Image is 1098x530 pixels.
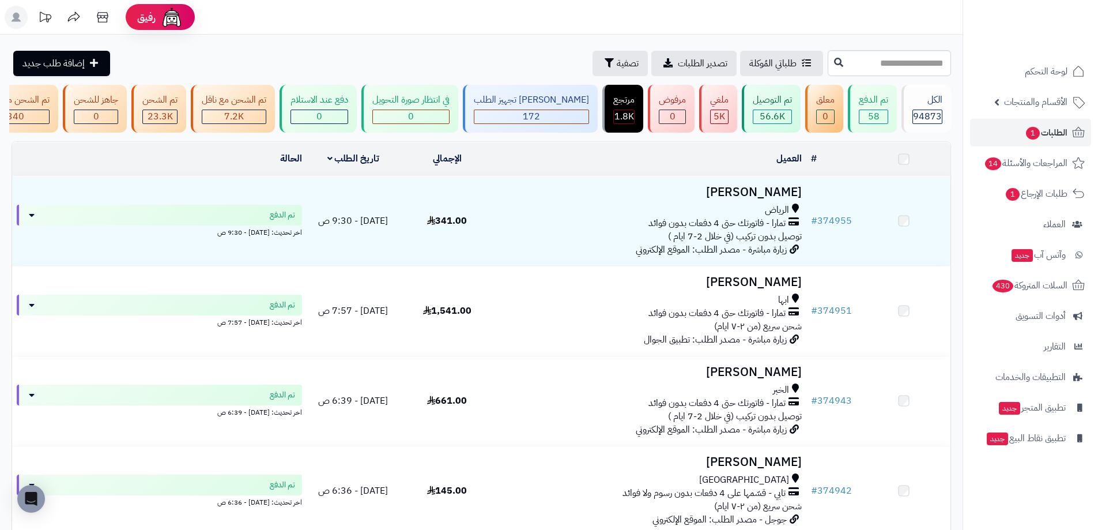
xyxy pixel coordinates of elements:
div: 0 [659,110,685,123]
a: #374943 [811,394,852,408]
span: الطلبات [1025,125,1067,141]
span: # [811,304,817,318]
span: طلباتي المُوكلة [749,57,797,70]
a: السلات المتروكة430 [970,272,1091,299]
span: ابها [778,294,789,307]
span: زيارة مباشرة - مصدر الطلب: الموقع الإلكتروني [636,423,787,437]
a: الحالة [280,152,302,166]
div: 4969 [711,110,728,123]
a: ملغي 5K [697,85,739,133]
span: 0 [408,110,414,123]
span: تصدير الطلبات [678,57,727,70]
div: اخر تحديث: [DATE] - 6:39 ص [17,405,302,418]
div: 56577 [753,110,791,123]
span: تم الدفع [270,209,295,221]
span: جوجل - مصدر الطلب: الموقع الإلكتروني [652,513,787,527]
span: تمارا - فاتورتك حتى 4 دفعات بدون فوائد [648,217,786,230]
a: المراجعات والأسئلة14 [970,149,1091,177]
img: logo-2.png [1020,29,1087,54]
div: 0 [373,110,449,123]
a: وآتس آبجديد [970,241,1091,269]
a: تحديثات المنصة [31,6,59,32]
span: جديد [1012,249,1033,262]
span: تمارا - فاتورتك حتى 4 دفعات بدون فوائد [648,397,786,410]
a: طلباتي المُوكلة [740,51,823,76]
a: #374951 [811,304,852,318]
div: تم الدفع [859,93,888,107]
span: طلبات الإرجاع [1005,186,1067,202]
span: [DATE] - 9:30 ص [318,214,388,228]
span: توصيل بدون تركيب (في خلال 2-7 ايام ) [668,409,802,423]
a: #374942 [811,484,852,498]
span: 58 [868,110,880,123]
div: اخر تحديث: [DATE] - 6:36 ص [17,495,302,508]
div: 0 [74,110,118,123]
span: 94873 [913,110,942,123]
span: تصفية [617,57,639,70]
div: [PERSON_NAME] تجهيز الطلب [474,93,589,107]
span: 1,541.00 [423,304,471,318]
button: تصفية [593,51,648,76]
img: ai-face.png [160,6,183,29]
span: 0 [670,110,676,123]
span: الخبر [773,384,789,397]
span: 145.00 [427,484,467,498]
a: تم الشحن مع ناقل 7.2K [188,85,277,133]
span: 661.00 [427,394,467,408]
span: # [811,484,817,498]
a: [PERSON_NAME] تجهيز الطلب 172 [461,85,600,133]
div: 172 [474,110,588,123]
span: الرياض [765,204,789,217]
div: تم التوصيل [753,93,792,107]
div: 0 [817,110,834,123]
a: الطلبات1 [970,119,1091,146]
a: في انتظار صورة التحويل 0 [359,85,461,133]
span: تم الدفع [270,389,295,401]
h3: [PERSON_NAME] [499,276,802,289]
h3: [PERSON_NAME] [499,456,802,469]
span: زيارة مباشرة - مصدر الطلب: تطبيق الجوال [644,333,787,347]
a: جاهز للشحن 0 [61,85,129,133]
span: [GEOGRAPHIC_DATA] [699,473,789,487]
a: دفع عند الاستلام 0 [277,85,359,133]
div: تم الشحن [142,93,178,107]
a: تم الدفع 58 [846,85,899,133]
span: 1 [1006,188,1020,201]
a: تصدير الطلبات [651,51,737,76]
div: جاهز للشحن [74,93,118,107]
span: 430 [993,280,1013,292]
a: أدوات التسويق [970,302,1091,330]
span: تمارا - فاتورتك حتى 4 دفعات بدون فوائد [648,307,786,320]
span: رفيق [137,10,156,24]
span: شحن سريع (من ٢-٧ ايام) [714,499,802,513]
div: Open Intercom Messenger [17,485,45,513]
span: 1 [1026,127,1040,140]
span: التطبيقات والخدمات [995,369,1066,385]
a: #374955 [811,214,852,228]
span: # [811,394,817,408]
a: تطبيق المتجرجديد [970,394,1091,422]
span: أدوات التسويق [1016,308,1066,324]
h3: [PERSON_NAME] [499,366,802,379]
a: # [811,152,817,166]
span: تم الدفع [270,299,295,311]
div: 0 [291,110,348,123]
span: التقارير [1044,339,1066,355]
div: في انتظار صورة التحويل [372,93,450,107]
a: تاريخ الطلب [327,152,380,166]
div: مرتجع [613,93,635,107]
span: المراجعات والأسئلة [984,155,1067,171]
span: تطبيق نقاط البيع [986,430,1066,446]
div: تم الشحن مع ناقل [202,93,266,107]
div: اخر تحديث: [DATE] - 9:30 ص [17,225,302,238]
div: الكل [912,93,942,107]
span: 340 [7,110,24,123]
span: إضافة طلب جديد [22,57,85,70]
span: توصيل بدون تركيب (في خلال 2-7 ايام ) [668,230,802,243]
span: 7.2K [224,110,244,123]
div: 23337 [143,110,177,123]
span: جديد [987,433,1008,445]
a: التطبيقات والخدمات [970,363,1091,391]
span: تم الدفع [270,479,295,491]
span: 172 [523,110,540,123]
